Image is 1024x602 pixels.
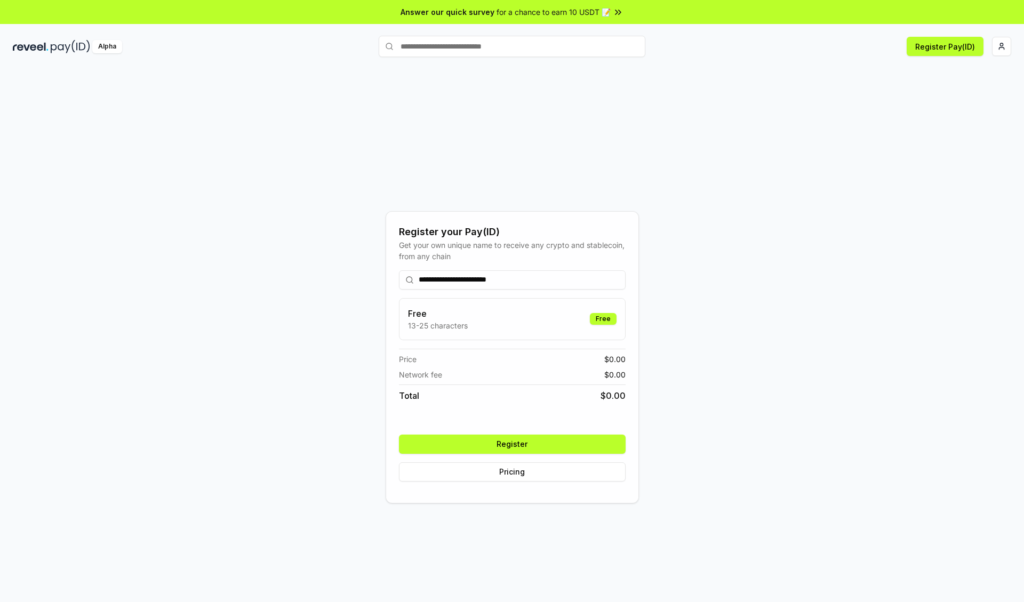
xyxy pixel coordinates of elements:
[399,354,417,365] span: Price
[399,239,626,262] div: Get your own unique name to receive any crypto and stablecoin, from any chain
[13,40,49,53] img: reveel_dark
[399,389,419,402] span: Total
[399,224,626,239] div: Register your Pay(ID)
[604,369,626,380] span: $ 0.00
[399,435,626,454] button: Register
[497,6,611,18] span: for a chance to earn 10 USDT 📝
[604,354,626,365] span: $ 0.00
[408,320,468,331] p: 13-25 characters
[92,40,122,53] div: Alpha
[399,369,442,380] span: Network fee
[907,37,983,56] button: Register Pay(ID)
[399,462,626,481] button: Pricing
[408,307,468,320] h3: Free
[51,40,90,53] img: pay_id
[601,389,626,402] span: $ 0.00
[401,6,494,18] span: Answer our quick survey
[590,313,617,325] div: Free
